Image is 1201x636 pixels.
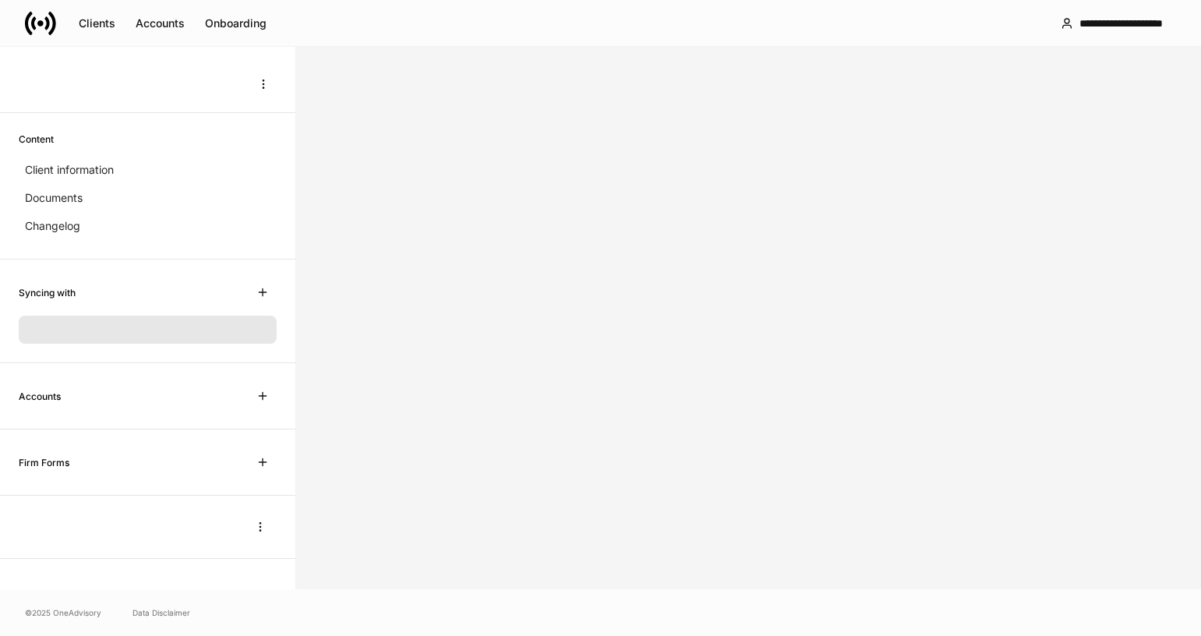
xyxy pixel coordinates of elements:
[19,212,277,240] a: Changelog
[25,162,114,178] p: Client information
[195,11,277,36] button: Onboarding
[205,18,267,29] div: Onboarding
[132,606,190,619] a: Data Disclaimer
[25,218,80,234] p: Changelog
[19,285,76,300] h6: Syncing with
[79,18,115,29] div: Clients
[136,18,185,29] div: Accounts
[19,156,277,184] a: Client information
[25,190,83,206] p: Documents
[25,606,101,619] span: © 2025 OneAdvisory
[19,132,54,147] h6: Content
[69,11,125,36] button: Clients
[19,389,61,404] h6: Accounts
[125,11,195,36] button: Accounts
[19,184,277,212] a: Documents
[19,455,69,470] h6: Firm Forms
